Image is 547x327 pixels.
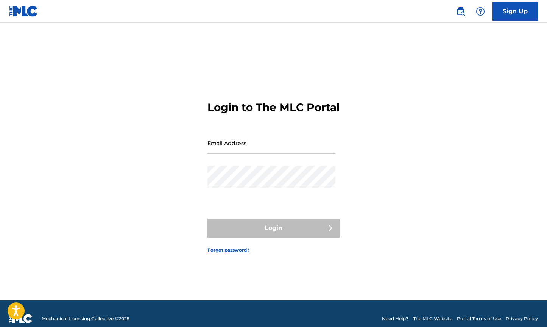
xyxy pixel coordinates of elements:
[456,7,465,16] img: search
[509,291,547,327] iframe: Chat Widget
[382,315,408,322] a: Need Help?
[473,4,488,19] div: Help
[492,2,538,21] a: Sign Up
[413,315,452,322] a: The MLC Website
[42,315,129,322] span: Mechanical Licensing Collective © 2025
[476,7,485,16] img: help
[453,4,468,19] a: Public Search
[9,314,33,323] img: logo
[9,6,38,17] img: MLC Logo
[506,315,538,322] a: Privacy Policy
[207,247,249,253] a: Forgot password?
[207,101,340,114] h3: Login to The MLC Portal
[457,315,501,322] a: Portal Terms of Use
